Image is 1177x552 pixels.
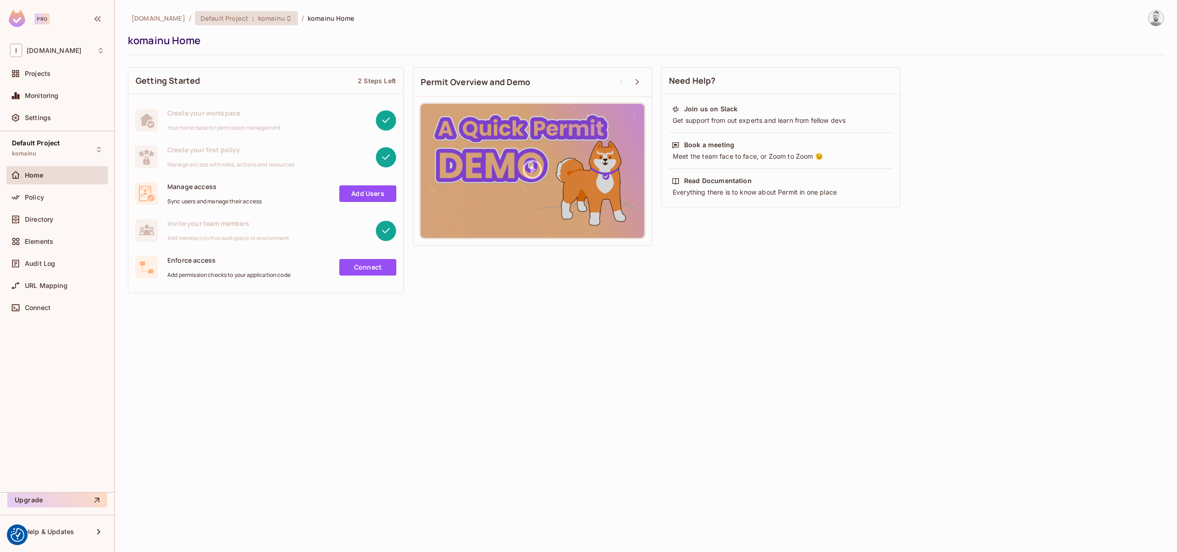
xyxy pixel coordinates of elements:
[167,124,281,132] span: Your home base for permission management
[339,185,396,202] a: Add Users
[358,76,396,85] div: 2 Steps Left
[167,198,262,205] span: Sync users and manage their access
[128,34,1160,47] div: komainu Home
[669,75,716,86] span: Need Help?
[27,47,81,54] span: Workspace: iofinnet.com
[258,14,285,23] span: komainu
[25,528,74,535] span: Help & Updates
[12,150,36,157] span: komainu
[11,528,24,542] button: Consent Preferences
[25,172,44,179] span: Home
[1148,11,1164,26] img: Fabian Dios Rodas
[167,219,290,228] span: Invite your team members
[684,104,737,114] div: Join us on Slack
[684,176,752,185] div: Read Documentation
[25,194,44,201] span: Policy
[167,256,291,264] span: Enforce access
[25,92,59,99] span: Monitoring
[339,259,396,276] a: Connect
[251,15,255,22] span: :
[167,109,281,117] span: Create your workspace
[421,76,531,88] span: Permit Overview and Demo
[167,271,291,279] span: Add permission checks to your application code
[672,116,890,125] div: Get support from out experts and learn from fellow devs
[12,139,60,147] span: Default Project
[672,152,890,161] div: Meet the team face to face, or Zoom to Zoom 😉
[7,493,107,507] button: Upgrade
[9,10,25,27] img: SReyMgAAAABJRU5ErkJggg==
[684,140,734,149] div: Book a meeting
[136,75,200,86] span: Getting Started
[25,260,55,267] span: Audit Log
[25,114,51,121] span: Settings
[308,14,354,23] span: komainu Home
[25,70,51,77] span: Projects
[672,188,890,197] div: Everything there is to know about Permit in one place
[167,235,290,242] span: Add members to this workspace or environment
[25,282,68,289] span: URL Mapping
[34,13,50,24] div: Pro
[167,182,262,191] span: Manage access
[189,14,191,23] li: /
[10,44,22,57] span: I
[167,145,294,154] span: Create your first policy
[131,14,185,23] span: the active workspace
[25,304,51,311] span: Connect
[167,161,294,168] span: Manage access with roles, actions and resources
[11,528,24,542] img: Revisit consent button
[25,238,53,245] span: Elements
[25,216,53,223] span: Directory
[302,14,304,23] li: /
[200,14,248,23] span: Default Project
